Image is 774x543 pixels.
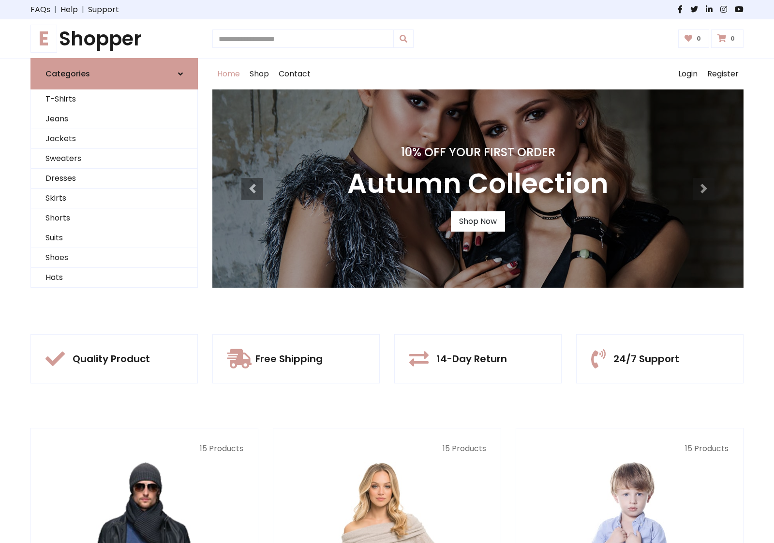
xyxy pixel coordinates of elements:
h5: Free Shipping [255,353,323,365]
a: 0 [678,29,710,48]
a: 0 [711,29,744,48]
h4: 10% Off Your First Order [347,146,609,160]
a: Dresses [31,169,197,189]
a: Jackets [31,129,197,149]
a: EShopper [30,27,198,50]
a: Shoes [31,248,197,268]
a: T-Shirts [31,89,197,109]
span: | [50,4,60,15]
a: Login [673,59,702,89]
a: Shop [245,59,274,89]
p: 15 Products [45,443,243,455]
a: Shop Now [451,211,505,232]
a: Suits [31,228,197,248]
a: Hats [31,268,197,288]
h6: Categories [45,69,90,78]
a: Shorts [31,208,197,228]
a: Support [88,4,119,15]
a: Contact [274,59,315,89]
h5: 24/7 Support [613,353,679,365]
a: Home [212,59,245,89]
a: Categories [30,58,198,89]
p: 15 Products [531,443,729,455]
h5: 14-Day Return [436,353,507,365]
span: 0 [694,34,703,43]
span: 0 [728,34,737,43]
span: E [30,25,57,53]
h1: Shopper [30,27,198,50]
p: 15 Products [288,443,486,455]
a: Skirts [31,189,197,208]
a: FAQs [30,4,50,15]
h5: Quality Product [73,353,150,365]
a: Sweaters [31,149,197,169]
h3: Autumn Collection [347,167,609,200]
a: Register [702,59,744,89]
a: Jeans [31,109,197,129]
a: Help [60,4,78,15]
span: | [78,4,88,15]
